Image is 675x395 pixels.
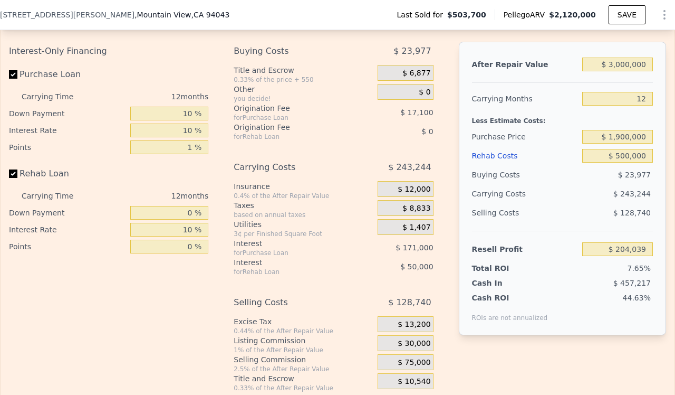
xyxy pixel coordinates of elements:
[472,203,578,222] div: Selling Costs
[234,249,351,257] div: for Purchase Loan
[234,103,351,114] div: Origination Fee
[9,42,208,61] div: Interest-Only Financing
[234,219,373,230] div: Utilities
[234,257,351,268] div: Interest
[9,221,126,238] div: Interest Rate
[472,240,578,259] div: Resell Profit
[234,158,351,177] div: Carrying Costs
[9,65,126,84] label: Purchase Loan
[400,108,433,117] span: $ 17,100
[472,108,653,127] div: Less Estimate Costs:
[234,373,373,384] div: Title and Escrow
[472,263,538,274] div: Total ROI
[472,127,578,146] div: Purchase Price
[22,187,90,204] div: Carrying Time
[9,70,17,79] input: Purchase Loan
[9,139,126,156] div: Points
[9,204,126,221] div: Down Payment
[234,192,373,200] div: 0.4% of the After Repair Value
[402,204,430,213] span: $ 8,833
[9,105,126,122] div: Down Payment
[618,171,651,179] span: $ 23,977
[393,42,431,61] span: $ 23,977
[398,320,430,330] span: $ 13,200
[472,55,578,74] div: After Repair Value
[421,127,433,136] span: $ 0
[234,346,373,354] div: 1% of the After Repair Value
[234,230,373,238] div: 3¢ per Finished Square Foot
[234,327,373,335] div: 0.44% of the After Repair Value
[234,114,351,122] div: for Purchase Loan
[398,377,430,387] span: $ 10,540
[191,11,229,19] span: , CA 94043
[234,200,373,211] div: Taxes
[234,122,351,133] div: Origination Fee
[472,303,548,322] div: ROIs are not annualized
[234,76,373,84] div: 0.33% of the price + 550
[400,262,433,271] span: $ 50,000
[504,10,549,20] span: Pellego ARV
[234,316,373,327] div: Excise Tax
[234,181,373,192] div: Insurance
[623,294,651,302] span: 44.63%
[613,190,651,198] span: $ 243,244
[388,293,431,312] span: $ 128,740
[396,243,433,252] span: $ 171,000
[234,42,351,61] div: Buying Costs
[613,279,651,287] span: $ 457,217
[388,158,431,177] span: $ 243,244
[609,5,645,24] button: SAVE
[398,358,430,368] span: $ 75,000
[419,88,430,97] span: $ 0
[234,384,373,392] div: 0.33% of the After Repair Value
[234,293,351,312] div: Selling Costs
[9,122,126,139] div: Interest Rate
[472,293,548,303] div: Cash ROI
[94,187,208,204] div: 12 months
[234,365,373,373] div: 2.5% of the After Repair Value
[234,84,373,95] div: Other
[472,146,578,165] div: Rehab Costs
[9,170,17,178] input: Rehab Loan
[402,223,430,232] span: $ 1,407
[549,11,596,19] span: $2,120,000
[134,10,229,20] span: , Mountain View
[628,264,651,272] span: 7.65%
[398,339,430,349] span: $ 30,000
[472,165,578,184] div: Buying Costs
[398,185,430,194] span: $ 12,000
[234,335,373,346] div: Listing Commission
[234,268,351,276] div: for Rehab Loan
[654,4,675,25] button: Show Options
[402,69,430,78] span: $ 6,877
[472,89,578,108] div: Carrying Months
[9,238,126,255] div: Points
[447,10,486,20] span: $503,700
[472,278,538,288] div: Cash In
[9,164,126,183] label: Rehab Loan
[613,209,651,217] span: $ 128,740
[472,184,538,203] div: Carrying Costs
[22,88,90,105] div: Carrying Time
[234,95,373,103] div: you decide!
[94,88,208,105] div: 12 months
[397,10,448,20] span: Last Sold for
[234,354,373,365] div: Selling Commission
[234,133,351,141] div: for Rehab Loan
[234,238,351,249] div: Interest
[234,65,373,76] div: Title and Escrow
[234,211,373,219] div: based on annual taxes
